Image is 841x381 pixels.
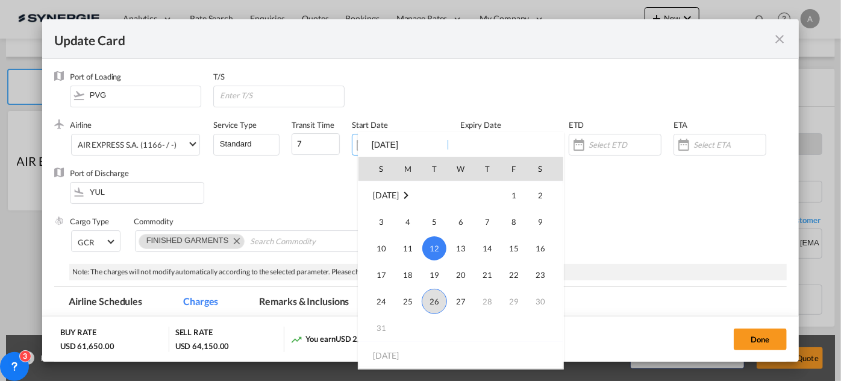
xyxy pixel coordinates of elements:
[449,263,473,287] span: 20
[422,289,447,314] span: 26
[395,209,421,235] td: Monday August 4 2025
[501,181,527,209] td: Friday August 1 2025
[421,157,448,181] th: T
[369,289,393,313] span: 24
[358,209,395,235] td: Sunday August 3 2025
[501,288,527,315] td: Friday August 29 2025
[358,315,563,342] tr: Week 6
[395,262,421,288] td: Monday August 18 2025
[475,263,499,287] span: 21
[358,262,563,288] tr: Week 4
[528,183,552,207] span: 2
[527,181,563,209] td: Saturday August 2 2025
[527,262,563,288] td: Saturday August 23 2025
[502,210,526,234] span: 8
[421,235,448,262] td: Tuesday August 12 2025
[528,263,552,287] span: 23
[527,209,563,235] td: Saturday August 9 2025
[395,157,421,181] th: M
[396,236,420,260] span: 11
[358,235,395,262] td: Sunday August 10 2025
[396,263,420,287] span: 18
[358,181,448,209] td: August 2025
[474,157,501,181] th: T
[358,209,563,235] tr: Week 2
[448,157,474,181] th: W
[475,210,499,234] span: 7
[422,236,446,260] span: 12
[474,209,501,235] td: Thursday August 7 2025
[421,288,448,315] td: Tuesday August 26 2025
[501,235,527,262] td: Friday August 15 2025
[502,183,526,207] span: 1
[501,262,527,288] td: Friday August 22 2025
[358,315,395,342] td: Sunday August 31 2025
[528,236,552,260] span: 16
[369,210,393,234] span: 3
[396,289,420,313] span: 25
[422,263,446,287] span: 19
[373,190,399,200] span: [DATE]
[358,288,563,315] tr: Week 5
[421,209,448,235] td: Tuesday August 5 2025
[358,157,395,181] th: S
[422,210,446,234] span: 5
[449,236,473,260] span: 13
[527,235,563,262] td: Saturday August 16 2025
[474,235,501,262] td: Thursday August 14 2025
[448,288,474,315] td: Wednesday August 27 2025
[448,235,474,262] td: Wednesday August 13 2025
[358,157,563,369] md-calendar: Calendar
[396,210,420,234] span: 4
[448,209,474,235] td: Wednesday August 6 2025
[501,157,527,181] th: F
[474,262,501,288] td: Thursday August 21 2025
[527,157,563,181] th: S
[9,318,51,363] iframe: Chat
[369,236,393,260] span: 10
[421,262,448,288] td: Tuesday August 19 2025
[475,236,499,260] span: 14
[448,262,474,288] td: Wednesday August 20 2025
[502,236,526,260] span: 15
[358,341,563,368] tr: Week undefined
[449,289,473,313] span: 27
[395,288,421,315] td: Monday August 25 2025
[501,209,527,235] td: Friday August 8 2025
[474,288,501,315] td: Thursday August 28 2025
[528,210,552,234] span: 9
[449,210,473,234] span: 6
[527,288,563,315] td: Saturday August 30 2025
[358,262,395,288] td: Sunday August 17 2025
[502,263,526,287] span: 22
[395,235,421,262] td: Monday August 11 2025
[358,235,563,262] tr: Week 3
[358,288,395,315] td: Sunday August 24 2025
[373,350,399,361] span: [DATE]
[358,181,563,209] tr: Week 1
[369,263,393,287] span: 17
